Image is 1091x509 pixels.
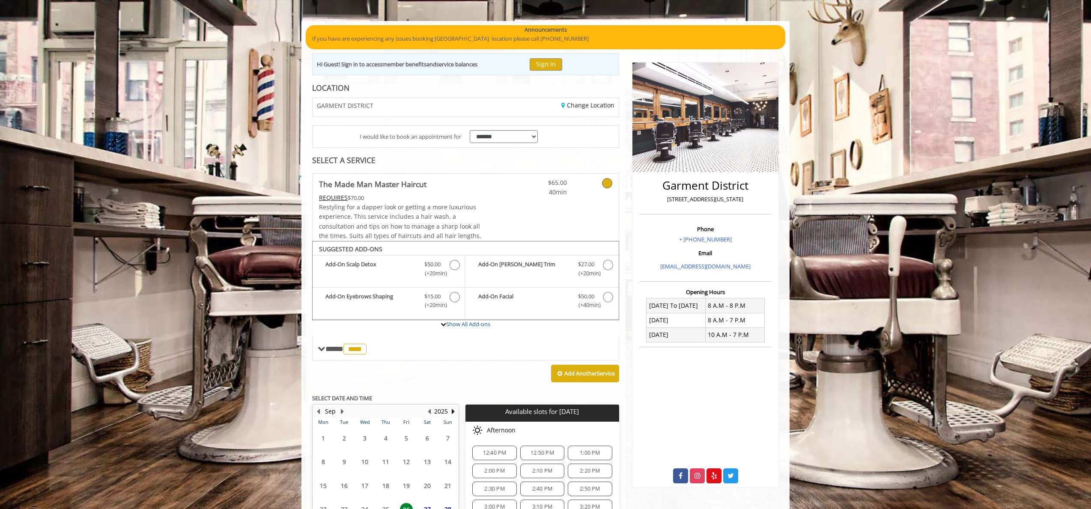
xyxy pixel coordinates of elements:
[531,449,554,456] span: 12:50 PM
[705,298,764,313] td: 8 A.M - 8 P.M
[660,262,751,270] a: [EMAIL_ADDRESS][DOMAIN_NAME]
[434,407,448,416] button: 2025
[438,418,459,426] th: Sun
[319,245,382,253] b: SUGGESTED ADD-ONS
[315,407,322,416] button: Previous Month
[317,260,461,280] label: Add-On Scalp Detox
[679,235,732,243] a: + [PHONE_NUMBER]
[420,269,445,278] span: (+20min )
[319,193,348,202] span: This service needs some Advance to be paid before we block your appointment
[360,132,461,141] span: I would like to book an appointment for
[325,260,416,278] b: Add-On Scalp Detox
[532,467,552,474] span: 2:10 PM
[339,407,346,416] button: Next Month
[551,365,619,383] button: Add AnotherService
[470,292,614,312] label: Add-On Facial
[420,301,445,310] span: (+20min )
[478,292,569,310] b: Add-On Facial
[642,226,769,232] h3: Phone
[424,292,441,301] span: $15.00
[472,425,483,435] img: afternoon slots
[573,301,599,310] span: (+40min )
[478,260,569,278] b: Add-On [PERSON_NAME] Trim
[520,446,564,460] div: 12:50 PM
[312,394,372,402] b: SELECT DATE AND TIME
[561,101,614,109] a: Change Location
[470,260,614,280] label: Add-On Beard Trim
[325,407,336,416] button: Sep
[312,156,619,164] div: SELECT A SERVICE
[705,313,764,327] td: 8 A.M - 7 P.M
[578,292,594,301] span: $50.00
[564,369,615,377] b: Add Another Service
[469,408,615,415] p: Available slots for [DATE]
[580,449,600,456] span: 1:00 PM
[375,418,396,426] th: Thu
[580,485,600,492] span: 2:50 PM
[472,446,516,460] div: 12:40 PM
[530,58,562,71] button: Sign In
[647,327,706,342] td: [DATE]
[472,464,516,478] div: 2:00 PM
[417,418,437,426] th: Sat
[525,25,567,34] b: Announcements
[568,446,612,460] div: 1:00 PM
[484,485,504,492] span: 2:30 PM
[334,418,354,426] th: Tue
[317,60,477,69] div: Hi Guest! Sign in to access and
[355,418,375,426] th: Wed
[487,427,516,434] span: Afternoon
[446,320,490,328] a: Show All Add-ons
[319,193,491,202] div: $70.00
[573,269,599,278] span: (+20min )
[642,195,769,204] p: [STREET_ADDRESS][US_STATE]
[424,260,441,269] span: $50.00
[705,327,764,342] td: 10 A.M - 7 P.M
[580,467,600,474] span: 2:20 PM
[313,418,334,426] th: Mon
[640,289,771,295] h3: Opening Hours
[317,292,461,312] label: Add-On Eyebrows Shaping
[516,188,567,197] span: 40min
[317,102,373,109] span: GARMENT DISTRICT
[516,178,567,188] span: $65.00
[325,292,416,310] b: Add-On Eyebrows Shaping
[472,482,516,496] div: 2:30 PM
[319,178,426,190] b: The Made Man Master Haircut
[319,203,481,240] span: Restyling for a dapper look or getting a more luxurious experience. This service includes a hair ...
[484,467,504,474] span: 2:00 PM
[578,260,594,269] span: $27.00
[520,464,564,478] div: 2:10 PM
[647,298,706,313] td: [DATE] To [DATE]
[312,241,619,321] div: The Made Man Master Haircut Add-onS
[483,449,507,456] span: 12:40 PM
[520,482,564,496] div: 2:40 PM
[450,407,456,416] button: Next Year
[382,60,426,68] b: member benefits
[396,418,417,426] th: Fri
[312,34,779,43] p: If you have are experiencing any issues booking [GEOGRAPHIC_DATA] location please call [PHONE_NUM...
[642,250,769,256] h3: Email
[436,60,477,68] b: service balances
[426,407,432,416] button: Previous Year
[568,482,612,496] div: 2:50 PM
[647,313,706,327] td: [DATE]
[532,485,552,492] span: 2:40 PM
[568,464,612,478] div: 2:20 PM
[642,179,769,192] h2: Garment District
[312,83,349,93] b: LOCATION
